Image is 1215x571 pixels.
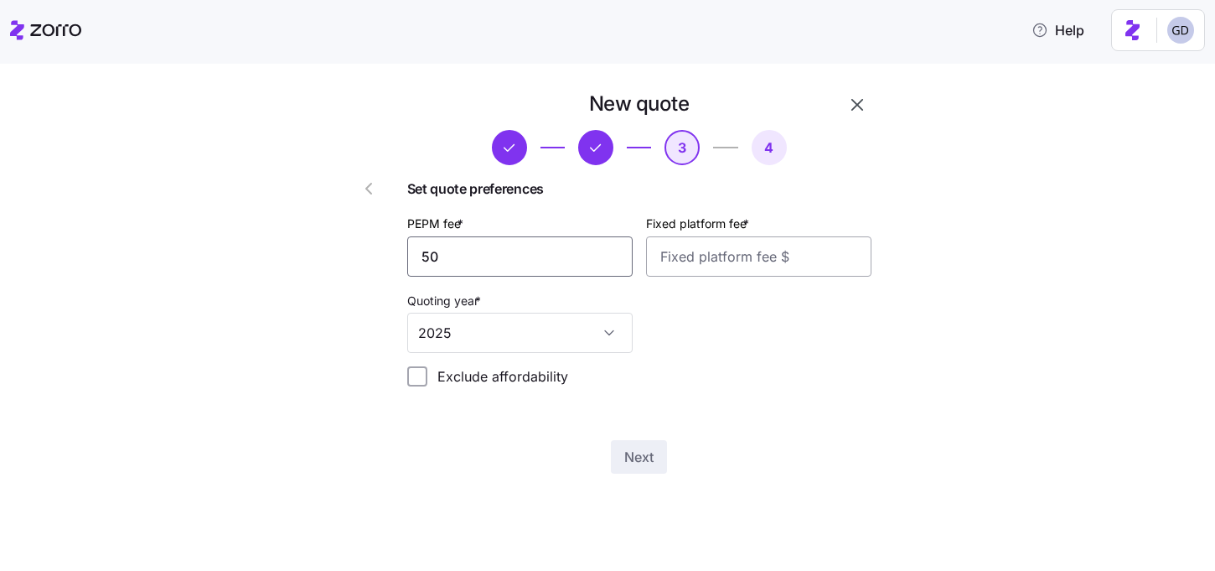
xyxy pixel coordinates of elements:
[1018,13,1098,47] button: Help
[407,313,633,353] input: Quoting year $
[624,447,654,467] span: Next
[407,179,871,200] span: Set quote preferences
[407,215,467,233] label: PEPM fee
[611,440,667,474] button: Next
[664,130,700,165] button: 3
[1167,17,1194,44] img: 68a7f73c8a3f673b81c40441e24bb121
[407,292,484,310] label: Quoting year
[646,215,752,233] label: Fixed platform fee
[407,236,633,277] input: PEPM $
[1031,20,1084,40] span: Help
[589,91,690,117] h1: New quote
[752,130,787,165] button: 4
[646,236,871,277] input: Fixed platform fee $
[427,366,568,387] label: Exclude affordability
